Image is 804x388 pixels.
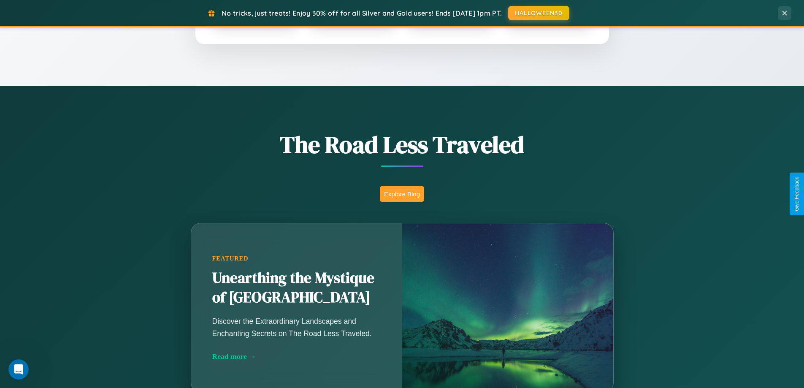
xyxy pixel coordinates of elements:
iframe: Intercom live chat [8,359,29,380]
div: Featured [212,255,381,262]
p: Discover the Extraordinary Landscapes and Enchanting Secrets on The Road Less Traveled. [212,315,381,339]
span: No tricks, just treats! Enjoy 30% off for all Silver and Gold users! Ends [DATE] 1pm PT. [222,9,502,17]
h1: The Road Less Traveled [149,128,655,161]
div: Read more → [212,352,381,361]
div: Give Feedback [794,177,800,211]
h2: Unearthing the Mystique of [GEOGRAPHIC_DATA] [212,269,381,307]
button: HALLOWEEN30 [508,6,569,20]
button: Explore Blog [380,186,424,202]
